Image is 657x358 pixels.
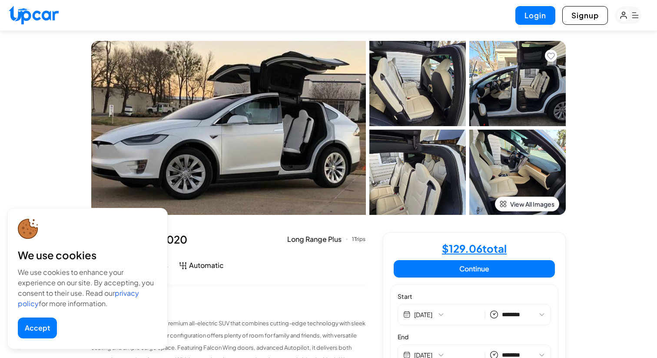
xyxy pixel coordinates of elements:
[398,292,551,301] label: Start
[562,6,608,25] button: Signup
[287,234,348,244] div: Long Range Plus
[495,197,559,211] button: View All Images
[398,332,551,341] label: End
[352,237,365,242] div: 1 Trips
[91,41,366,215] img: Car
[484,310,486,320] span: |
[469,41,566,126] img: Car Image 2
[91,232,365,246] div: Tesla Model X 2020
[9,6,59,24] img: Upcar Logo
[18,248,157,262] div: We use cookies
[189,260,224,271] span: Automatic
[18,267,157,309] div: We use cookies to enhance your experience on our site. By accepting, you consent to their use. Re...
[510,200,554,208] span: View All Images
[414,310,481,319] button: [DATE]
[369,41,466,126] img: Car Image 1
[545,50,557,62] button: Add to favorites
[515,6,555,25] button: Login
[442,243,507,254] h4: $ 129.06 total
[394,260,555,278] button: Continue
[18,318,57,338] button: Accept
[369,130,466,215] img: Car Image 3
[18,219,38,239] img: cookie-icon.svg
[500,201,507,207] img: view-all
[469,130,566,215] img: Car Image 4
